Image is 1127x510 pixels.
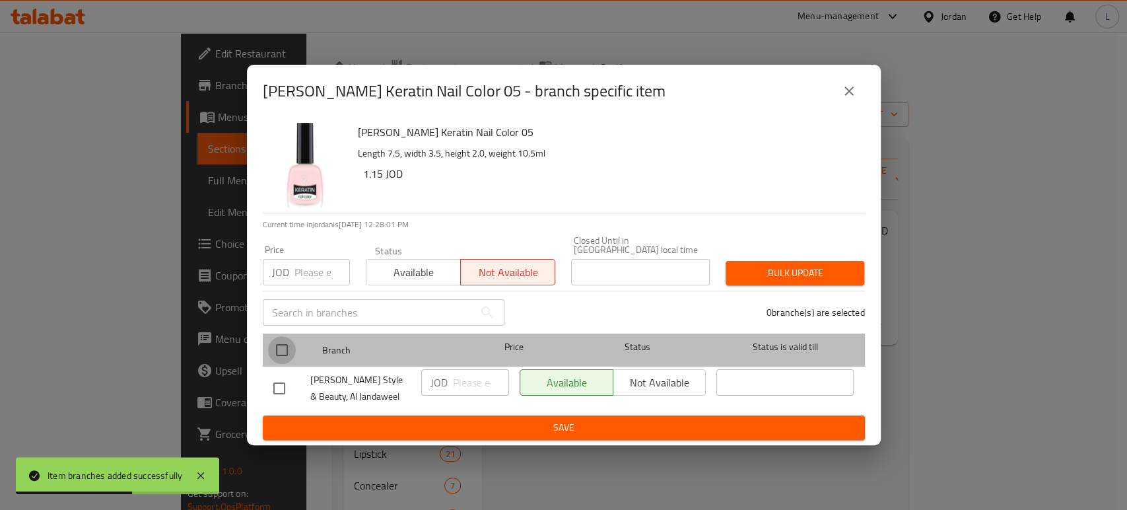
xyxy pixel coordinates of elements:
[358,145,854,162] p: Length 7.5, width 3.5, height 2.0, weight 10.5ml
[466,263,550,282] span: Not available
[363,164,854,183] h6: 1.15 JOD
[716,339,854,355] span: Status is valid till
[358,123,854,141] h6: [PERSON_NAME] Keratin Nail Color 05
[322,342,460,359] span: Branch
[310,372,411,405] span: [PERSON_NAME] Style & Beauty, Al Jandaweel
[736,265,854,281] span: Bulk update
[460,259,555,285] button: Not available
[366,259,461,285] button: Available
[430,375,448,390] p: JOD
[833,75,865,107] button: close
[272,264,289,280] p: JOD
[568,339,706,355] span: Status
[263,416,865,440] button: Save
[263,299,474,326] input: Search in branches
[372,263,456,282] span: Available
[294,259,350,285] input: Please enter price
[263,219,865,231] p: Current time in Jordan is [DATE] 12:28:01 PM
[48,468,182,483] div: Item branches added successfully
[263,81,666,102] h2: [PERSON_NAME] Keratin Nail Color 05 - branch specific item
[767,306,865,319] p: 0 branche(s) are selected
[726,261,864,285] button: Bulk update
[470,339,558,355] span: Price
[273,419,854,436] span: Save
[263,123,347,207] img: Golden Rose Keratin Nail Color 05
[453,369,509,396] input: Please enter price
